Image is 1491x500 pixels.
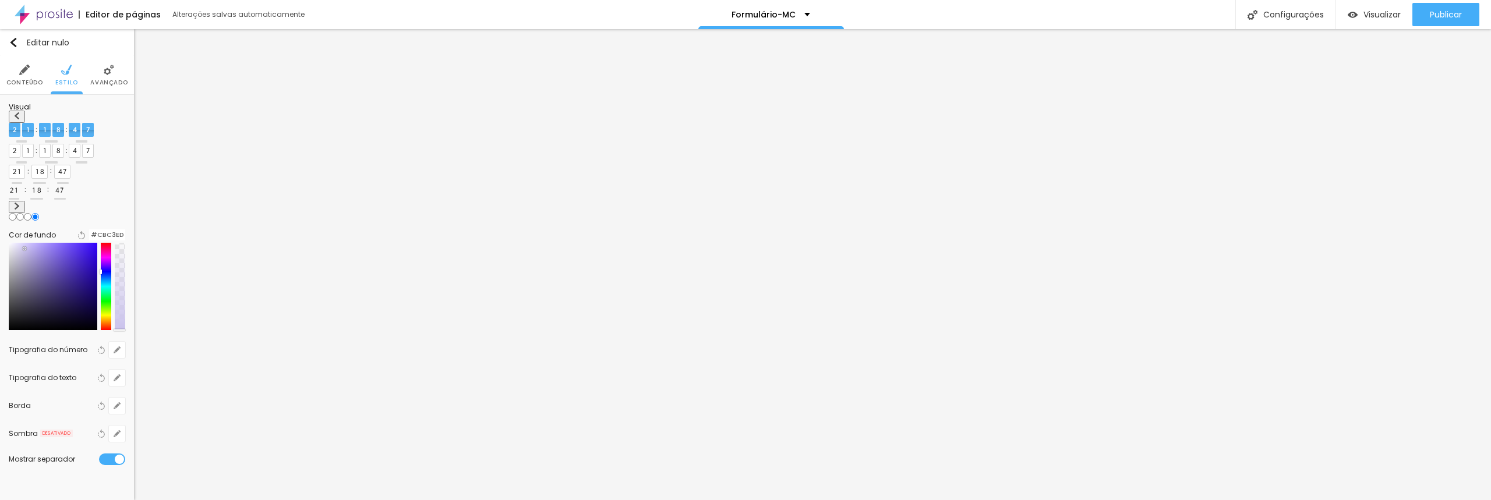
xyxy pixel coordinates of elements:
[55,78,78,87] font: Estilo
[9,373,76,382] font: Tipografia do texto
[43,430,70,437] font: DESATIVADO
[86,9,161,20] font: Editor de páginas
[9,144,94,164] img: carrossel
[6,78,43,87] font: Conteúdo
[732,9,796,20] font: Formulário-MC
[1336,3,1412,26] button: Visualizar
[1248,10,1257,20] img: Ícone
[9,123,94,143] img: carrossel
[1430,9,1462,20] font: Publicar
[104,65,114,75] img: Ícone
[9,428,38,438] font: Sombra
[9,102,31,112] font: Visual
[172,9,305,19] font: Alterações salvas automaticamente
[9,400,31,410] font: Borda
[27,37,69,48] font: Editar nulo
[1412,3,1479,26] button: Publicar
[9,345,87,354] font: Tipografia do número
[9,230,56,240] font: Cor de fundo
[1348,10,1358,20] img: view-1.svg
[9,165,70,184] img: carrossel
[13,203,20,210] img: Ícone
[9,38,18,47] img: Ícone
[13,112,20,119] img: Ícone
[1363,9,1401,20] font: Visualizar
[1263,9,1324,20] font: Configurações
[9,454,75,464] font: Mostrar separador
[90,78,128,87] font: Avançado
[134,29,1491,500] iframe: Editor
[61,65,72,75] img: Ícone
[19,65,30,75] img: Ícone
[9,185,66,200] img: carrossel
